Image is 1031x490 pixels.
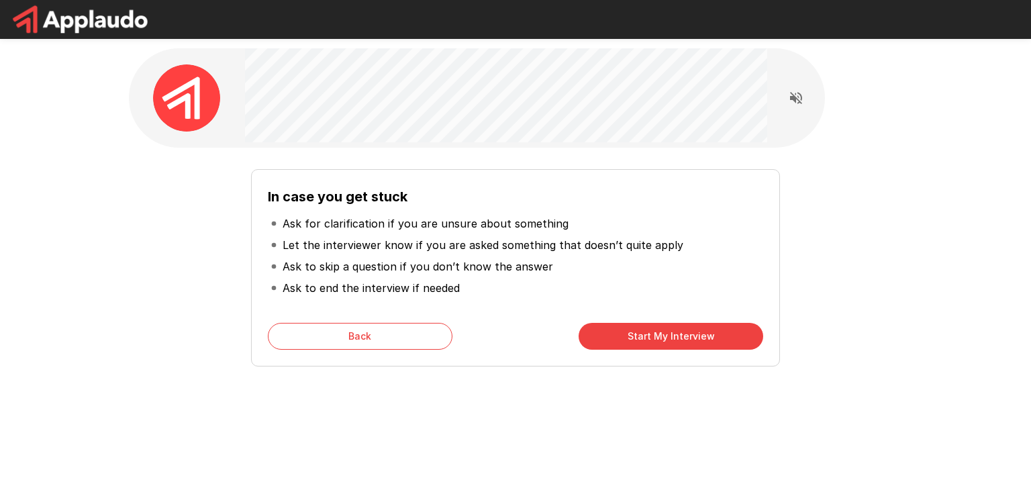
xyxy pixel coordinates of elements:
p: Let the interviewer know if you are asked something that doesn’t quite apply [283,237,683,253]
p: Ask to skip a question if you don’t know the answer [283,258,553,275]
b: In case you get stuck [268,189,407,205]
button: Back [268,323,452,350]
button: Start My Interview [579,323,763,350]
p: Ask to end the interview if needed [283,280,460,296]
button: Read questions aloud [783,85,809,111]
img: applaudo_avatar.png [153,64,220,132]
p: Ask for clarification if you are unsure about something [283,215,569,232]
